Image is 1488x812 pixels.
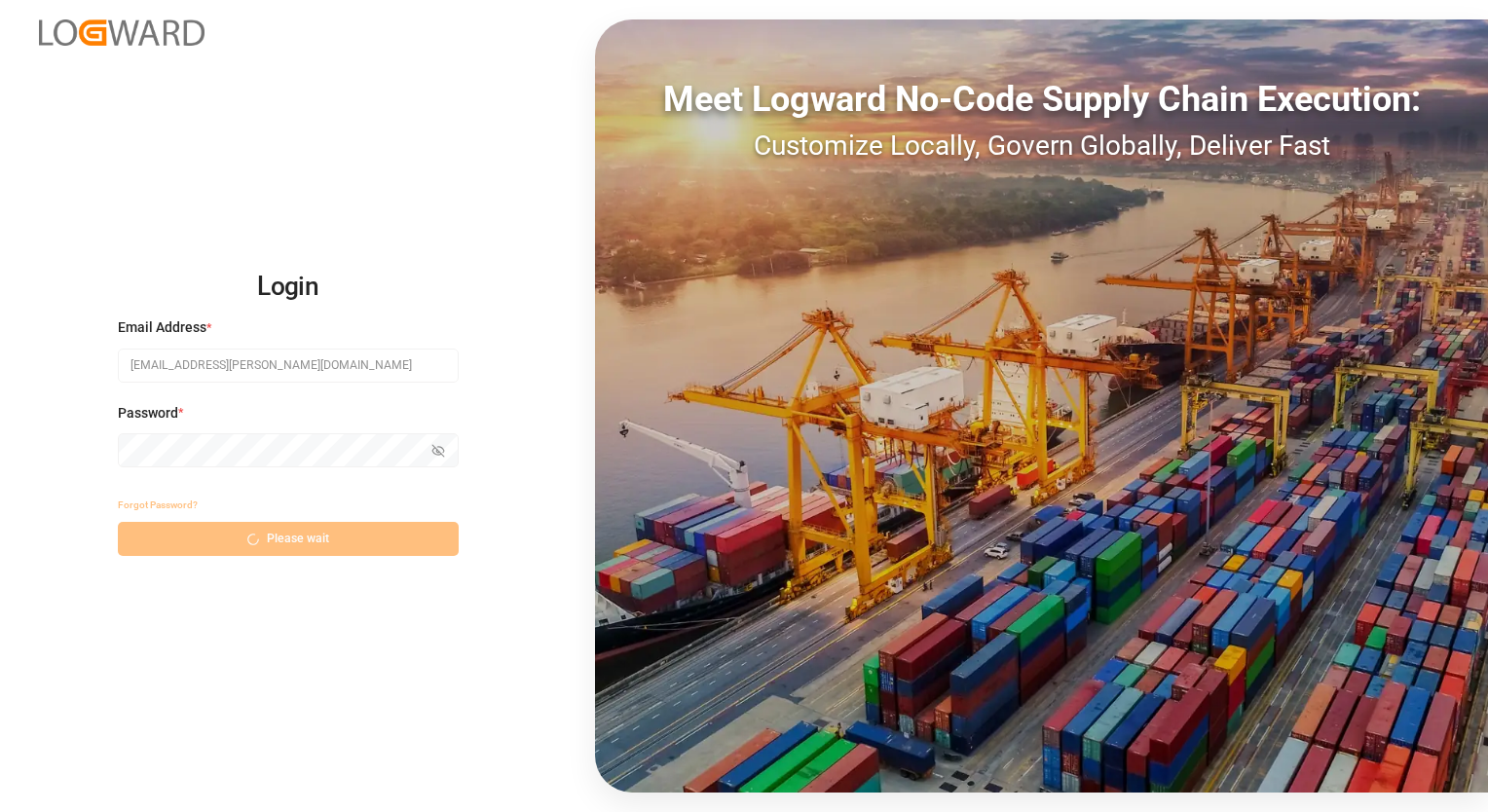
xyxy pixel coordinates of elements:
[39,19,205,46] img: Logward_new_orange.png
[595,126,1488,166] div: Customize Locally, Govern Globally, Deliver Fast
[118,403,178,424] span: Password
[118,317,206,338] span: Email Address
[118,349,459,383] input: Enter your email
[118,256,459,318] h2: Login
[595,73,1488,126] div: Meet Logward No-Code Supply Chain Execution:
